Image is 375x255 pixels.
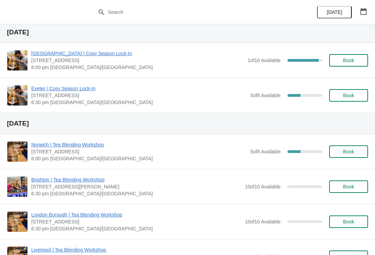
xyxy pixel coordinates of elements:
button: Book [329,54,368,67]
h2: [DATE] [7,120,368,127]
span: 10 of 10 Available [245,219,281,224]
span: Book [343,58,354,63]
span: [STREET_ADDRESS] [31,92,247,99]
img: Exeter | Cosy Season Lock-In | 46 High Street, Exeter EX4 3DJ, UK | 6:30 pm Europe/London [7,85,27,105]
span: 6:30 pm [GEOGRAPHIC_DATA]/[GEOGRAPHIC_DATA] [31,190,241,197]
span: [STREET_ADDRESS] [31,148,247,155]
span: 6:30 pm [GEOGRAPHIC_DATA]/[GEOGRAPHIC_DATA] [31,99,247,106]
span: [STREET_ADDRESS][PERSON_NAME] [31,183,241,190]
img: Norwich | Cosy Season Lock-In | 9 Back Of The Inns, Norwich NR2 1PT, UK | 6:00 pm Europe/London [7,50,27,70]
span: 10 of 10 Available [245,184,281,189]
button: [DATE] [317,6,352,18]
span: Exeter | Cosy Season Lock-In [31,85,247,92]
button: Book [329,89,368,102]
span: London Borough | Tea Blending Workshop [31,211,241,218]
img: Brighton | Tea Blending Workshop | 41 Gardner Street, Brighton BN1 1UN | 6:30 pm Europe/London [7,177,27,197]
span: 1 of 10 Available [248,58,281,63]
img: Norwich | Tea Blending Workshop | 9 Back Of The Inns, Norwich NR2 1PT, UK | 6:00 pm Europe/London [7,142,27,162]
button: Book [329,180,368,193]
h2: [DATE] [7,29,368,36]
img: London Borough | Tea Blending Workshop | 7 Park St, London SE1 9AB, UK | 6:30 pm Europe/London [7,212,27,232]
span: Book [343,149,354,154]
span: 6:00 pm [GEOGRAPHIC_DATA]/[GEOGRAPHIC_DATA] [31,64,244,71]
span: [STREET_ADDRESS] [31,218,241,225]
input: Search [108,6,281,18]
span: 6:30 pm [GEOGRAPHIC_DATA]/[GEOGRAPHIC_DATA] [31,225,241,232]
button: Book [329,215,368,228]
span: 6:00 pm [GEOGRAPHIC_DATA]/[GEOGRAPHIC_DATA] [31,155,247,162]
span: [STREET_ADDRESS] [31,57,244,64]
span: 5 of 8 Available [250,149,281,154]
span: Liverpool | Tea Blending Workshop [31,246,247,253]
span: [GEOGRAPHIC_DATA] | Cosy Season Lock-In [31,50,244,57]
span: Book [343,184,354,189]
span: Book [343,219,354,224]
button: Book [329,145,368,158]
span: 5 of 8 Available [250,93,281,98]
span: Brighton | Tea Blending Workshop [31,176,241,183]
span: Norwich | Tea Blending Workshop [31,141,247,148]
span: [DATE] [327,9,342,15]
span: Book [343,93,354,98]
